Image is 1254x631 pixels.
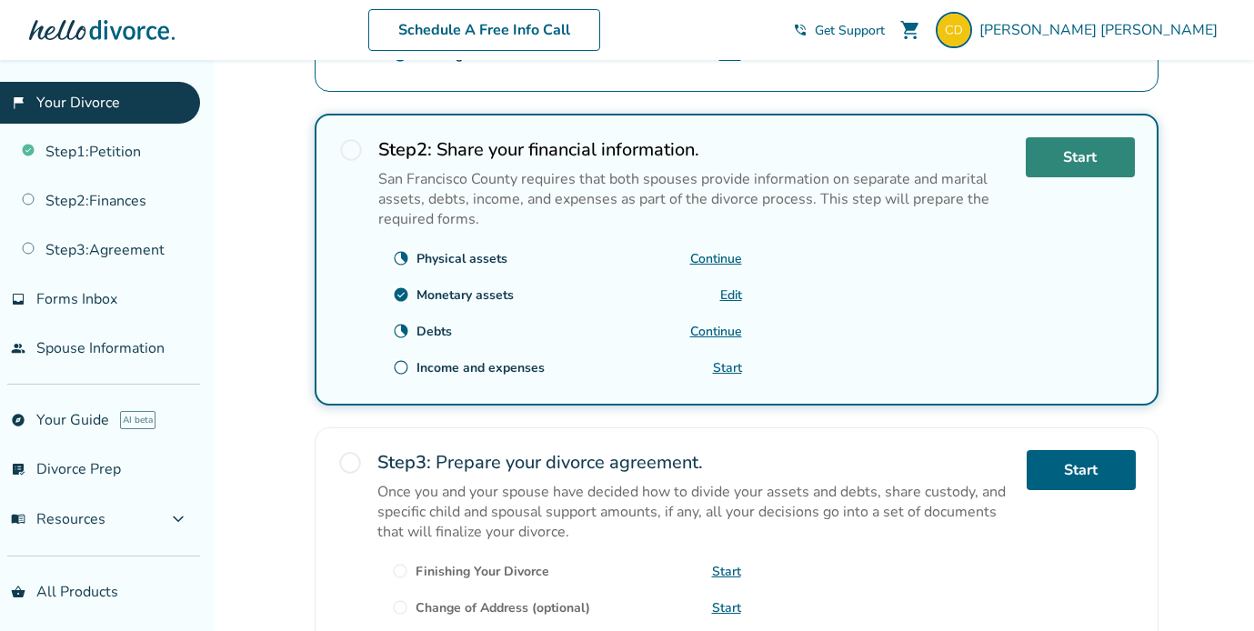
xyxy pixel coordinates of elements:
[793,22,885,39] a: phone_in_talkGet Support
[378,137,1011,162] h2: Share your financial information.
[11,413,25,427] span: explore
[416,286,514,304] div: Monetary assets
[979,20,1225,40] span: [PERSON_NAME] [PERSON_NAME]
[815,22,885,39] span: Get Support
[378,169,1011,229] p: San Francisco County requires that both spouses provide information on separate and marital asset...
[368,9,600,51] a: Schedule A Free Info Call
[416,250,507,267] div: Physical assets
[167,508,189,530] span: expand_more
[416,359,545,376] div: Income and expenses
[392,599,408,616] span: radio_button_unchecked
[416,599,590,616] div: Change of Address (optional)
[712,563,741,580] a: Start
[11,585,25,599] span: shopping_basket
[338,137,364,163] span: radio_button_unchecked
[899,19,921,41] span: shopping_cart
[393,250,409,266] span: clock_loader_40
[11,512,25,526] span: menu_book
[393,323,409,339] span: clock_loader_40
[690,323,742,340] a: Continue
[720,286,742,304] a: Edit
[393,286,409,303] span: check_circle
[11,509,105,529] span: Resources
[936,12,972,48] img: carolyn.durkee@gmail.com
[1163,544,1254,631] iframe: Chat Widget
[337,450,363,476] span: radio_button_unchecked
[36,289,117,309] span: Forms Inbox
[377,482,1012,542] p: Once you and your spouse have decided how to divide your assets and debts, share custody, and spe...
[690,250,742,267] a: Continue
[392,563,408,579] span: radio_button_unchecked
[416,563,549,580] div: Finishing Your Divorce
[120,411,155,429] span: AI beta
[416,323,452,340] div: Debts
[377,450,1012,475] h2: Prepare your divorce agreement.
[11,292,25,306] span: inbox
[11,341,25,356] span: people
[393,359,409,376] span: radio_button_unchecked
[11,462,25,476] span: list_alt_check
[378,137,432,162] strong: Step 2 :
[1027,450,1136,490] a: Start
[11,95,25,110] span: flag_2
[712,599,741,616] a: Start
[1026,137,1135,177] a: Start
[377,450,431,475] strong: Step 3 :
[793,23,808,37] span: phone_in_talk
[713,359,742,376] a: Start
